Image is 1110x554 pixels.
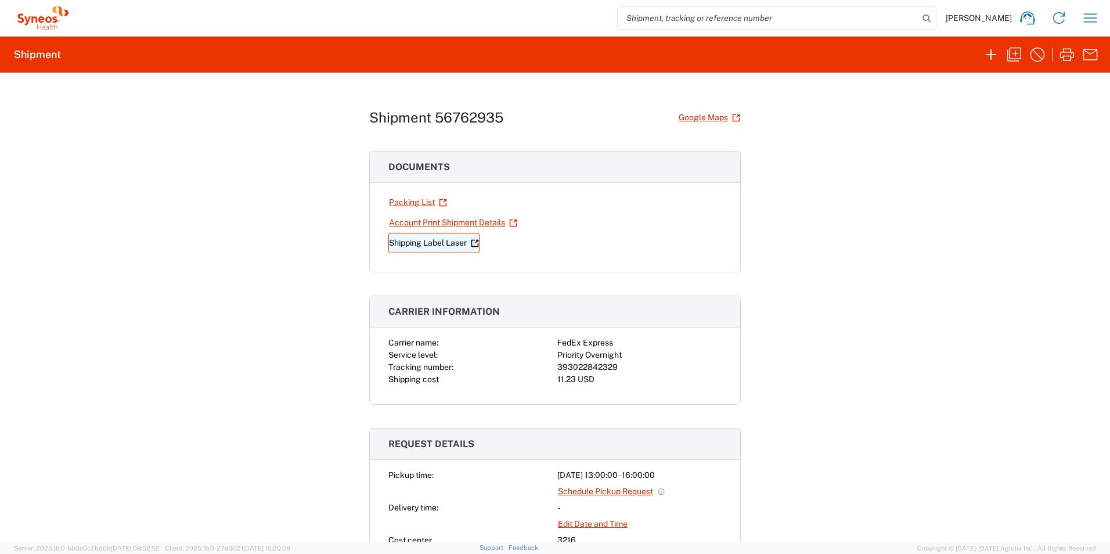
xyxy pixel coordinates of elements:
span: Client: 2025.18.0-27d3021 [165,545,290,552]
span: Carrier information [388,306,500,317]
span: Shipping cost [388,375,439,384]
a: Google Maps [678,107,741,128]
div: [DATE] 13:00:00 - 16:00:00 [557,469,722,481]
input: Shipment, tracking or reference number [618,7,918,29]
div: 3216 [557,534,722,546]
a: Schedule Pickup Request [557,481,666,502]
a: Shipping Label Laser [388,233,480,253]
span: Service level: [388,350,438,359]
span: Delivery time: [388,503,438,512]
span: Copyright © [DATE]-[DATE] Agistix Inc., All Rights Reserved [917,543,1096,553]
span: Server: 2025.18.0-bb0e0c2bd68 [14,545,160,552]
h1: Shipment 56762935 [369,109,503,126]
a: Account Print Shipment Details [388,213,518,233]
span: [PERSON_NAME] [946,13,1012,23]
span: Carrier name: [388,338,438,347]
span: Tracking number: [388,362,453,372]
a: Support [480,544,509,551]
span: Documents [388,161,450,172]
div: FedEx Express [557,337,722,349]
span: Pickup time: [388,470,434,480]
a: Packing List [388,192,448,213]
div: - [557,502,722,514]
a: Edit Date and Time [557,514,628,534]
span: Request details [388,438,474,449]
a: Feedback [509,544,538,551]
div: Priority Overnight [557,349,722,361]
div: 393022842329 [557,361,722,373]
div: 11.23 USD [557,373,722,386]
span: Cost center [388,535,432,545]
h2: Shipment [14,48,61,62]
span: [DATE] 09:52:52 [111,545,160,552]
span: [DATE] 10:20:09 [243,545,290,552]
